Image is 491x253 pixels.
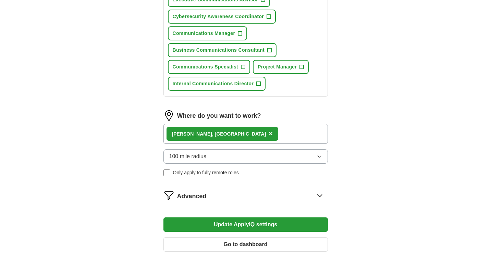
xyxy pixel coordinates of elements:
button: Communications Specialist [168,60,250,74]
span: Project Manager [258,63,297,71]
button: Project Manager [253,60,309,74]
span: × [269,130,273,137]
span: Business Communications Consultant [173,47,265,54]
label: Where do you want to work? [177,111,261,121]
button: Go to dashboard [163,237,328,252]
span: Advanced [177,192,207,201]
button: Update ApplyIQ settings [163,217,328,232]
button: Internal Communications Director [168,77,266,91]
img: location.png [163,110,174,121]
span: 100 mile radius [169,152,207,161]
button: Cybersecurity Awareness Coordinator [168,10,276,24]
img: filter [163,190,174,201]
button: Communications Manager [168,26,247,40]
div: [PERSON_NAME], [GEOGRAPHIC_DATA] [172,130,266,138]
button: 100 mile radius [163,149,328,164]
span: Communications Specialist [173,63,238,71]
span: Cybersecurity Awareness Coordinator [173,13,264,20]
button: Business Communications Consultant [168,43,277,57]
button: × [269,129,273,139]
span: Internal Communications Director [173,80,254,87]
span: Only apply to fully remote roles [173,169,239,176]
input: Only apply to fully remote roles [163,169,170,176]
span: Communications Manager [173,30,235,37]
